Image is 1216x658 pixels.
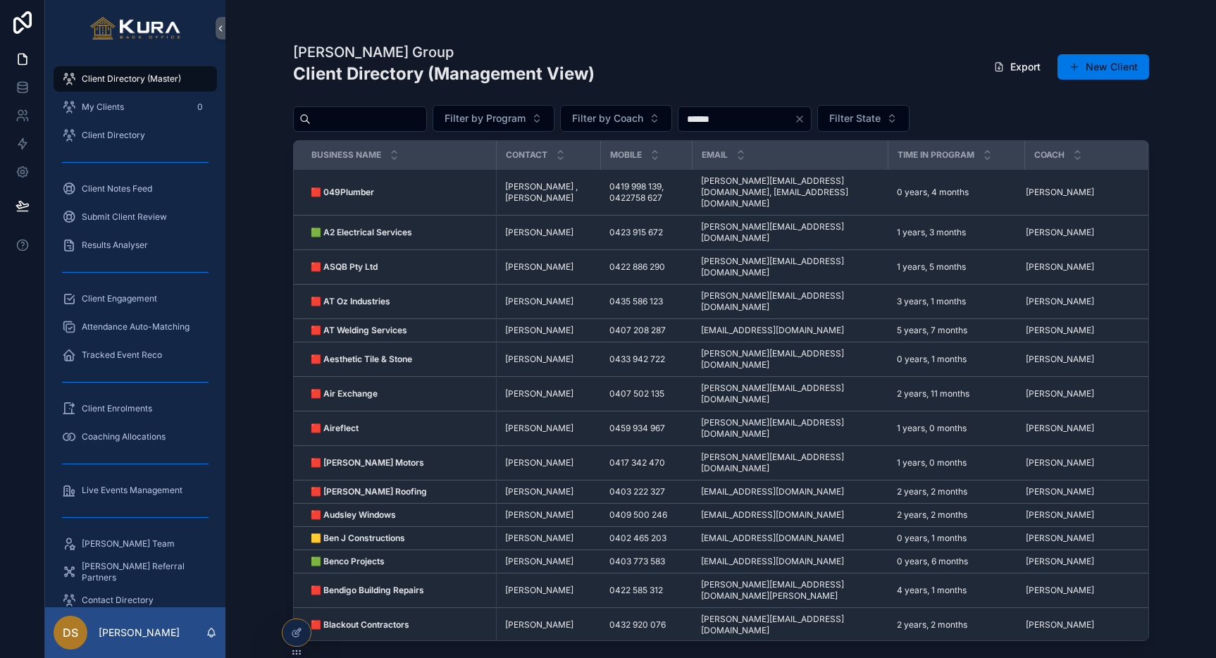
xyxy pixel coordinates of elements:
a: 🟨 Ben J Constructions [311,533,488,544]
a: 0403 773 583 [609,556,684,567]
a: 🟥 Aireflect [311,423,488,434]
span: Contact Directory [82,595,154,606]
span: [PERSON_NAME][EMAIL_ADDRESS][DOMAIN_NAME] [701,614,880,636]
a: 2 years, 2 months [897,619,1017,631]
a: 1 years, 3 months [897,227,1017,238]
span: [EMAIL_ADDRESS][DOMAIN_NAME] [701,325,844,336]
a: Client Enrolments [54,396,217,421]
a: [PERSON_NAME] [505,261,593,273]
a: Tracked Event Reco [54,342,217,368]
strong: 🟥 Bendigo Building Repairs [311,585,424,595]
a: 0 years, 6 months [897,556,1017,567]
a: 🟥 [PERSON_NAME] Motors [311,457,488,468]
a: Client Engagement [54,286,217,311]
span: 0435 586 123 [609,296,663,307]
span: Client Notes Feed [82,183,152,194]
span: 0422 585 312 [609,585,663,596]
span: 0407 208 287 [609,325,666,336]
a: [EMAIL_ADDRESS][DOMAIN_NAME] [701,533,880,544]
span: Client Directory [82,130,145,141]
a: [EMAIL_ADDRESS][DOMAIN_NAME] [701,556,880,567]
strong: 🟩 Benco Projects [311,556,385,566]
span: Mobile [610,149,642,161]
a: 🟥 Blackout Contractors [311,619,488,631]
a: [PERSON_NAME] [505,325,593,336]
a: Coaching Allocations [54,424,217,449]
a: Client Directory (Master) [54,66,217,92]
span: Email [702,149,728,161]
span: [PERSON_NAME] [505,296,573,307]
a: [PERSON_NAME] [505,354,593,365]
div: 0 [192,99,209,116]
strong: 🟥 AT Oz Industries [311,296,390,306]
a: [PERSON_NAME] [1026,423,1131,434]
span: Business Name [311,149,381,161]
button: New Client [1057,54,1149,80]
span: [PERSON_NAME] [505,261,573,273]
span: 3 years, 1 months [897,296,966,307]
a: 🟥 Audsley Windows [311,509,488,521]
a: [PERSON_NAME] , [PERSON_NAME] [505,181,593,204]
a: [PERSON_NAME][EMAIL_ADDRESS][DOMAIN_NAME], [EMAIL_ADDRESS][DOMAIN_NAME] [701,175,880,209]
a: [PERSON_NAME][EMAIL_ADDRESS][DOMAIN_NAME] [701,452,880,474]
span: [PERSON_NAME] [505,354,573,365]
h1: [PERSON_NAME] Group [293,42,595,62]
a: 0402 465 203 [609,533,684,544]
span: [PERSON_NAME] [505,388,573,399]
a: 0423 915 672 [609,227,684,238]
span: [PERSON_NAME] [505,533,573,544]
a: 1 years, 0 months [897,423,1017,434]
a: Submit Client Review [54,204,217,230]
strong: 🟥 Aesthetic Tile & Stone [311,354,412,364]
a: [EMAIL_ADDRESS][DOMAIN_NAME] [701,325,880,336]
span: Coach [1034,149,1065,161]
strong: 🟥 Aireflect [311,423,359,433]
span: [PERSON_NAME] [505,619,573,631]
span: [PERSON_NAME] [1026,187,1094,198]
span: Client Enrolments [82,403,152,414]
span: Attendance Auto-Matching [82,321,190,333]
span: [PERSON_NAME] [1026,296,1094,307]
a: My Clients0 [54,94,217,120]
span: Client Directory (Master) [82,73,181,85]
strong: 🟥 [PERSON_NAME] Roofing [311,486,427,497]
strong: 🟨 Ben J Constructions [311,533,405,543]
a: [PERSON_NAME][EMAIL_ADDRESS][DOMAIN_NAME] [701,383,880,405]
span: Contact [506,149,547,161]
span: [PERSON_NAME] [505,423,573,434]
div: scrollable content [45,56,225,607]
a: 🟥 AT Oz Industries [311,296,488,307]
span: Filter State [829,111,881,125]
a: 0 years, 4 months [897,187,1017,198]
a: [PERSON_NAME] [505,509,593,521]
a: [PERSON_NAME][EMAIL_ADDRESS][DOMAIN_NAME] [701,256,880,278]
a: [PERSON_NAME] [505,619,593,631]
span: 2 years, 2 months [897,509,967,521]
a: 1 years, 5 months [897,261,1017,273]
a: 🟥 Bendigo Building Repairs [311,585,488,596]
span: [PERSON_NAME][EMAIL_ADDRESS][DOMAIN_NAME] [701,290,880,313]
a: 0407 208 287 [609,325,684,336]
span: [EMAIL_ADDRESS][DOMAIN_NAME] [701,533,844,544]
a: [PERSON_NAME] [505,486,593,497]
span: [PERSON_NAME] [505,325,573,336]
span: [EMAIL_ADDRESS][DOMAIN_NAME] [701,486,844,497]
a: 🟩 Benco Projects [311,556,488,567]
span: 0432 920 076 [609,619,666,631]
a: 0409 500 246 [609,509,684,521]
strong: 🟥 Air Exchange [311,388,378,399]
span: [PERSON_NAME] [1026,325,1094,336]
a: [PERSON_NAME] [1026,187,1131,198]
span: [PERSON_NAME] [505,457,573,468]
span: 1 years, 0 months [897,457,967,468]
a: 0419 998 139, 0422758 627 [609,181,684,204]
a: [PERSON_NAME] [1026,261,1131,273]
span: DS [63,624,78,641]
span: My Clients [82,101,124,113]
span: Filter by Program [445,111,526,125]
a: 5 years, 7 months [897,325,1017,336]
span: 2 years, 2 months [897,486,967,497]
a: 2 years, 11 months [897,388,1017,399]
